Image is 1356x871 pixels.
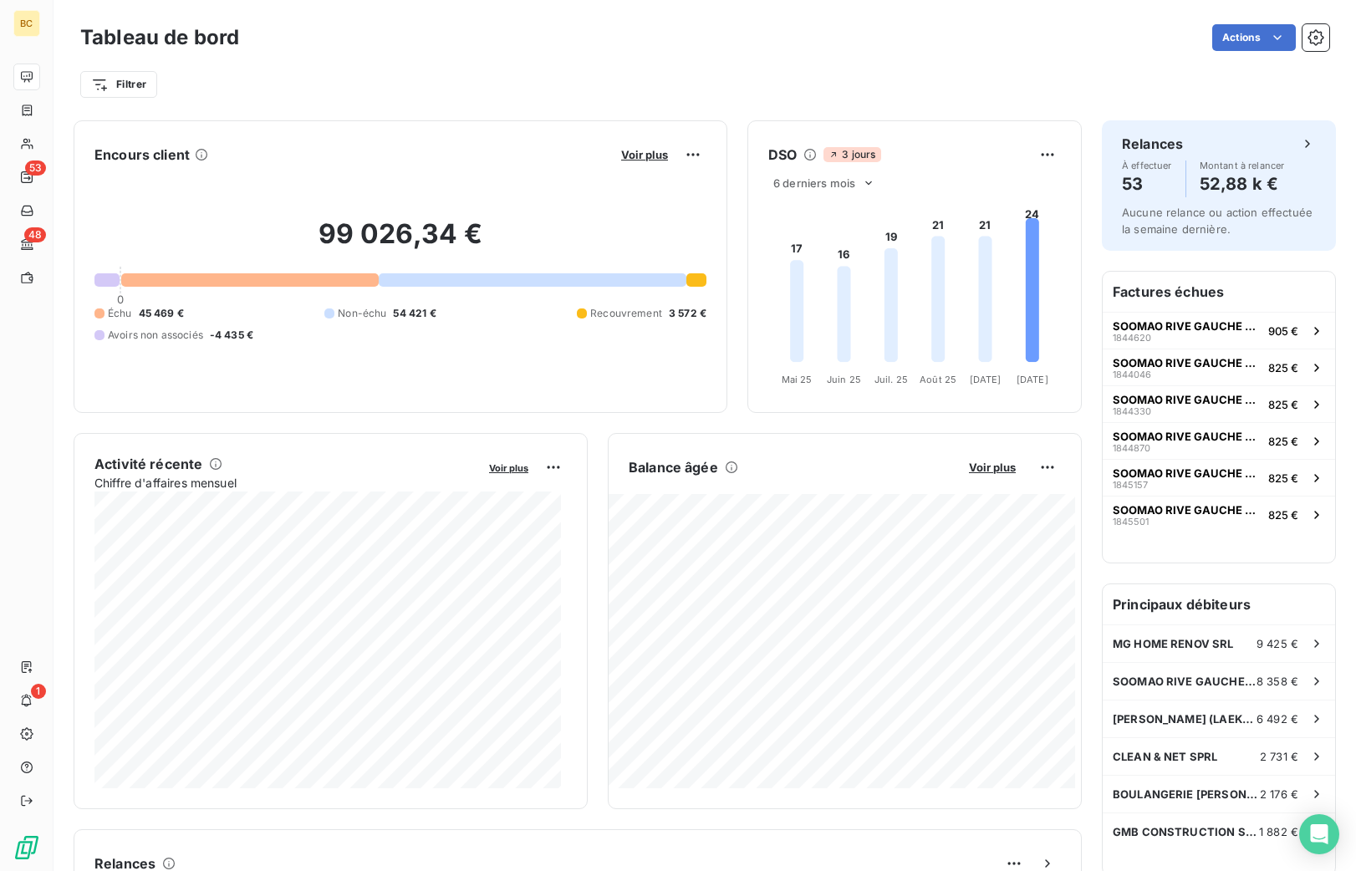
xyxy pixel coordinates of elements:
button: Filtrer [80,71,157,98]
button: SOOMAO RIVE GAUCHE SRL1844046825 € [1103,349,1335,385]
tspan: Mai 25 [782,374,813,385]
span: SOOMAO RIVE GAUCHE SRL [1113,430,1262,443]
h6: Principaux débiteurs [1103,584,1335,624]
span: Non-échu [338,306,386,321]
span: 0 [117,293,124,306]
span: 6 492 € [1257,712,1298,726]
button: SOOMAO RIVE GAUCHE SRL1844870825 € [1103,422,1335,459]
button: Voir plus [616,147,673,162]
h6: DSO [768,145,797,165]
span: Montant à relancer [1200,160,1285,171]
span: Voir plus [621,148,668,161]
span: Aucune relance ou action effectuée la semaine dernière. [1122,206,1313,236]
h4: 52,88 k € [1200,171,1285,197]
span: Échu [108,306,132,321]
span: 825 € [1268,398,1298,411]
button: SOOMAO RIVE GAUCHE SRL1844330825 € [1103,385,1335,422]
h6: Factures échues [1103,272,1335,312]
button: Voir plus [964,460,1021,475]
span: MG HOME RENOV SRL [1113,637,1234,650]
img: Logo LeanPay [13,834,40,861]
span: 1 882 € [1259,825,1298,838]
span: 1 [31,684,46,699]
span: Recouvrement [590,306,662,321]
tspan: Août 25 [920,374,956,385]
tspan: [DATE] [1017,374,1048,385]
button: Voir plus [484,460,533,475]
span: 9 425 € [1257,637,1298,650]
h6: Balance âgée [629,457,718,477]
span: SOOMAO RIVE GAUCHE SRL [1113,503,1262,517]
button: SOOMAO RIVE GAUCHE SRL1844620905 € [1103,312,1335,349]
span: Voir plus [489,462,528,474]
span: 825 € [1268,471,1298,485]
tspan: Juil. 25 [874,374,908,385]
span: [PERSON_NAME] (LAEKEN SRL [1113,712,1257,726]
span: 1844046 [1113,369,1151,379]
button: SOOMAO RIVE GAUCHE SRL1845157825 € [1103,459,1335,496]
span: Chiffre d'affaires mensuel [94,474,477,492]
span: 825 € [1268,435,1298,448]
span: 53 [25,160,46,176]
span: À effectuer [1122,160,1172,171]
span: 1845501 [1113,517,1149,527]
span: 1844870 [1113,443,1150,453]
span: 1844620 [1113,333,1151,343]
tspan: Juin 25 [827,374,861,385]
div: BC [13,10,40,37]
span: Avoirs non associés [108,328,203,343]
span: 2 176 € [1260,787,1298,801]
span: SOOMAO RIVE GAUCHE SRL [1113,393,1262,406]
span: GMB CONSTRUCTION SRL [1113,825,1259,838]
span: 1844330 [1113,406,1151,416]
span: 1845157 [1113,480,1148,490]
span: SOOMAO RIVE GAUCHE SRL [1113,356,1262,369]
span: 3 572 € [669,306,706,321]
span: 54 421 € [393,306,436,321]
span: -4 435 € [210,328,253,343]
span: 905 € [1268,324,1298,338]
h6: Encours client [94,145,190,165]
button: SOOMAO RIVE GAUCHE SRL1845501825 € [1103,496,1335,532]
h6: Relances [1122,134,1183,154]
span: BOULANGERIE [PERSON_NAME] SPRL [1113,787,1260,801]
span: SOOMAO RIVE GAUCHE SRL [1113,319,1262,333]
span: SOOMAO RIVE GAUCHE SRL [1113,675,1257,688]
span: Voir plus [969,461,1016,474]
span: CLEAN & NET SPRL [1113,750,1217,763]
h2: 99 026,34 € [94,217,706,267]
span: 825 € [1268,508,1298,522]
tspan: [DATE] [970,374,1002,385]
span: 6 derniers mois [773,176,855,190]
h6: Activité récente [94,454,202,474]
div: Open Intercom Messenger [1299,814,1339,854]
span: SOOMAO RIVE GAUCHE SRL [1113,466,1262,480]
button: Actions [1212,24,1296,51]
span: 825 € [1268,361,1298,374]
h4: 53 [1122,171,1172,197]
h3: Tableau de bord [80,23,239,53]
span: 45 469 € [139,306,184,321]
span: 8 358 € [1257,675,1298,688]
span: 3 jours [823,147,880,162]
span: 48 [24,227,46,242]
span: 2 731 € [1260,750,1298,763]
